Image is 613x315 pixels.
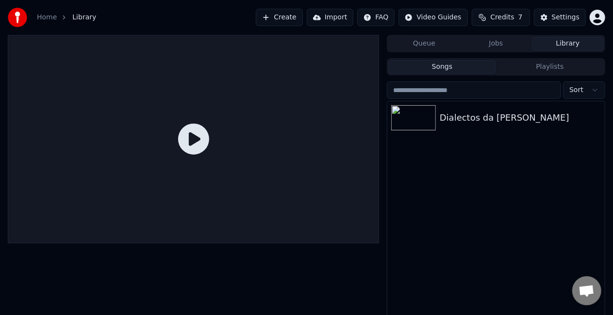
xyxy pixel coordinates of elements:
[490,13,514,22] span: Credits
[569,85,583,95] span: Sort
[388,37,460,51] button: Queue
[572,276,601,305] div: Open chat
[518,13,523,22] span: 7
[357,9,395,26] button: FAQ
[398,9,467,26] button: Video Guides
[460,37,532,51] button: Jobs
[256,9,303,26] button: Create
[472,9,530,26] button: Credits7
[496,60,604,74] button: Playlists
[8,8,27,27] img: youka
[440,111,601,125] div: Dialectos da [PERSON_NAME]
[388,60,496,74] button: Songs
[532,37,604,51] button: Library
[72,13,96,22] span: Library
[37,13,96,22] nav: breadcrumb
[552,13,580,22] div: Settings
[307,9,353,26] button: Import
[37,13,57,22] a: Home
[534,9,586,26] button: Settings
